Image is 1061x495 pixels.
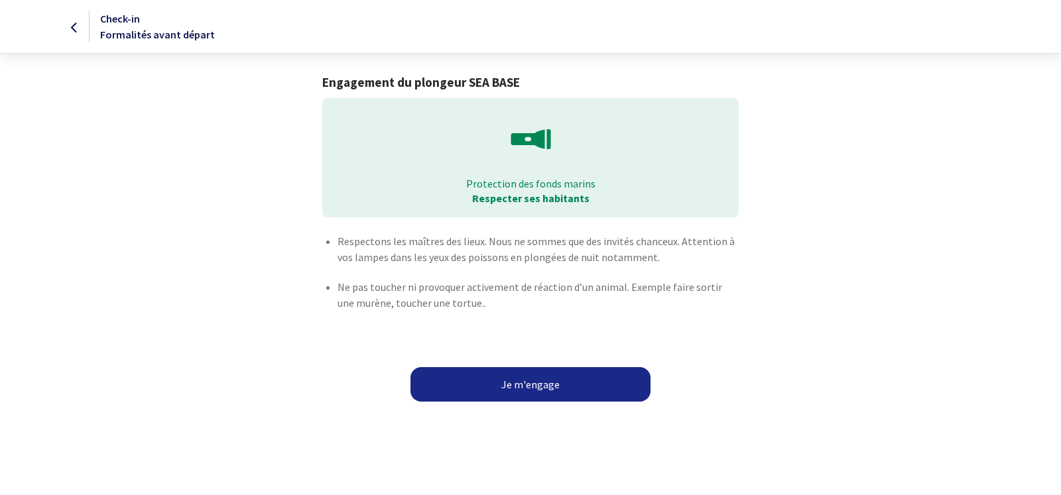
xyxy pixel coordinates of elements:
h1: Engagement du plongeur SEA BASE [322,75,738,90]
span: Check-in Formalités avant départ [100,12,215,41]
p: Protection des fonds marins [332,176,729,191]
strong: Respecter ses habitants [472,192,590,205]
p: Respectons les maîtres des lieux. Nous ne sommes que des invités chanceux. Attention à vos lampes... [338,233,738,265]
p: Ne pas toucher ni provoquer activement de réaction d’un animal. Exemple faire sortir une murène, ... [338,279,738,311]
button: Je m'engage [410,367,651,402]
